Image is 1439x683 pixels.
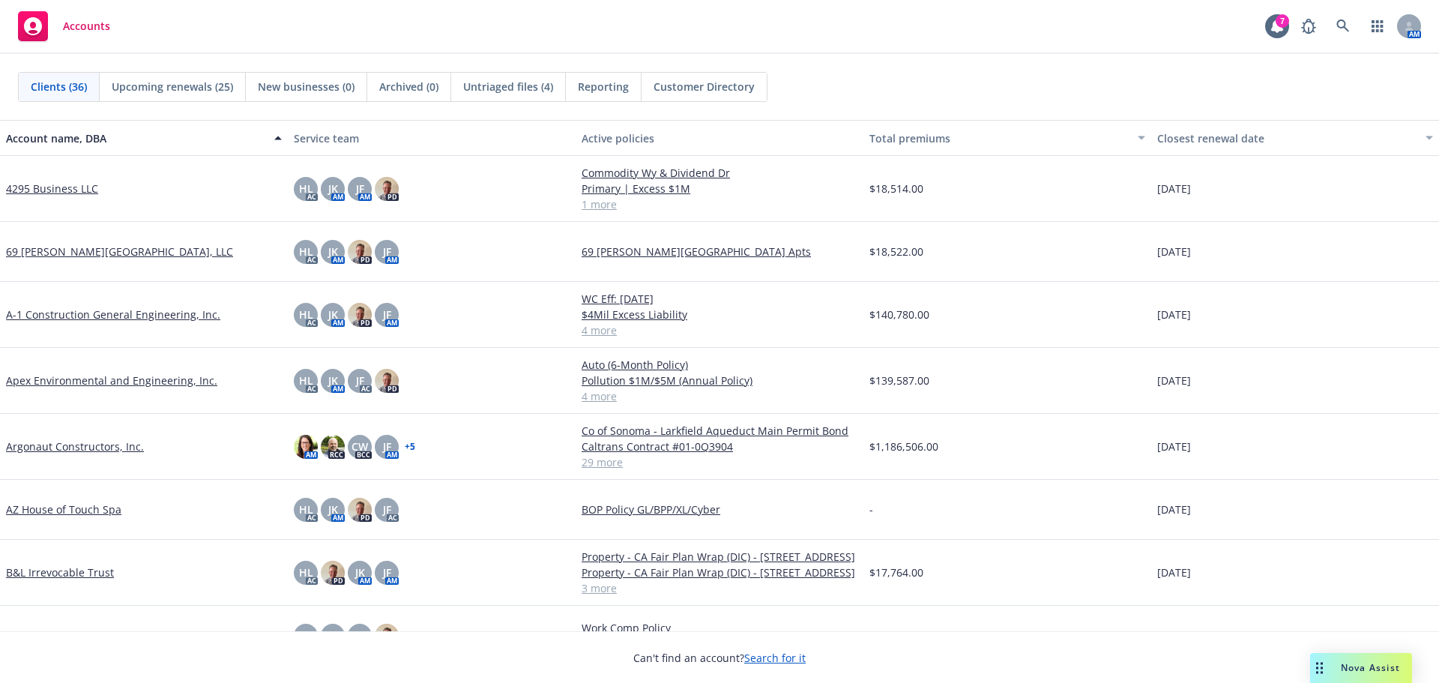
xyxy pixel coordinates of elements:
[328,373,338,388] span: JK
[321,435,345,459] img: photo
[582,439,857,454] a: Caltrans Contract #01-0Q3904
[869,502,873,517] span: -
[299,244,313,259] span: HL
[288,120,576,156] button: Service team
[1151,120,1439,156] button: Closest renewal date
[355,565,365,580] span: JK
[1157,181,1191,196] span: [DATE]
[299,307,313,322] span: HL
[654,79,755,94] span: Customer Directory
[582,196,857,212] a: 1 more
[328,244,338,259] span: JK
[578,79,629,94] span: Reporting
[356,373,364,388] span: JF
[582,549,857,565] a: Property - CA Fair Plan Wrap (DIC) - [STREET_ADDRESS]
[379,79,438,94] span: Archived (0)
[383,439,391,454] span: JF
[6,628,100,643] a: Desert MVMT, LLC:
[1294,11,1324,41] a: Report a Bug
[375,177,399,201] img: photo
[582,373,857,388] a: Pollution $1M/$5M (Annual Policy)
[383,307,391,322] span: JF
[1157,307,1191,322] span: [DATE]
[582,580,857,596] a: 3 more
[1157,373,1191,388] span: [DATE]
[1363,11,1393,41] a: Switch app
[1157,130,1417,146] div: Closest renewal date
[299,502,313,517] span: HL
[348,240,372,264] img: photo
[1157,628,1191,643] span: [DATE]
[1328,11,1358,41] a: Search
[1310,653,1329,683] div: Drag to move
[869,373,929,388] span: $139,587.00
[1157,502,1191,517] span: [DATE]
[582,388,857,404] a: 4 more
[6,181,98,196] a: 4295 Business LLC
[6,130,265,146] div: Account name, DBA
[582,165,857,181] a: Commodity Wy & Dividend Dr
[863,120,1151,156] button: Total premiums
[633,650,806,666] span: Can't find an account?
[6,439,144,454] a: Argonaut Constructors, Inc.
[1341,661,1400,674] span: Nova Assist
[582,244,857,259] a: 69 [PERSON_NAME][GEOGRAPHIC_DATA] Apts
[12,5,116,47] a: Accounts
[328,307,338,322] span: JK
[463,79,553,94] span: Untriaged files (4)
[869,244,923,259] span: $18,522.00
[348,303,372,327] img: photo
[582,307,857,322] a: $4Mil Excess Liability
[1276,14,1289,28] div: 7
[348,498,372,522] img: photo
[582,620,857,636] a: Work Comp Policy
[356,181,364,196] span: JF
[869,439,938,454] span: $1,186,506.00
[1157,439,1191,454] span: [DATE]
[355,628,365,643] span: JK
[6,307,220,322] a: A-1 Construction General Engineering, Inc.
[582,291,857,307] a: WC Eff: [DATE]
[6,565,114,580] a: B&L Irrevocable Trust
[63,20,110,32] span: Accounts
[258,79,355,94] span: New businesses (0)
[576,120,863,156] button: Active policies
[352,439,368,454] span: CW
[299,181,313,196] span: HL
[6,373,217,388] a: Apex Environmental and Engineering, Inc.
[869,181,923,196] span: $18,514.00
[582,565,857,580] a: Property - CA Fair Plan Wrap (DIC) - [STREET_ADDRESS]
[383,565,391,580] span: JF
[869,628,917,643] span: $2,390.00
[321,561,345,585] img: photo
[582,454,857,470] a: 29 more
[405,442,415,451] a: + 5
[582,502,857,517] a: BOP Policy GL/BPP/XL/Cyber
[383,502,391,517] span: JF
[328,181,338,196] span: JK
[869,307,929,322] span: $140,780.00
[375,624,399,648] img: photo
[326,628,340,643] span: HL
[383,244,391,259] span: JF
[582,130,857,146] div: Active policies
[582,357,857,373] a: Auto (6-Month Policy)
[294,130,570,146] div: Service team
[299,373,313,388] span: HL
[6,502,121,517] a: AZ House of Touch Spa
[582,423,857,439] a: Co of Sonoma - Larkfield Aqueduct Main Permit Bond
[31,79,87,94] span: Clients (36)
[294,435,318,459] img: photo
[1310,653,1412,683] button: Nova Assist
[1157,244,1191,259] span: [DATE]
[112,79,233,94] span: Upcoming renewals (25)
[1157,565,1191,580] span: [DATE]
[328,502,338,517] span: JK
[375,369,399,393] img: photo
